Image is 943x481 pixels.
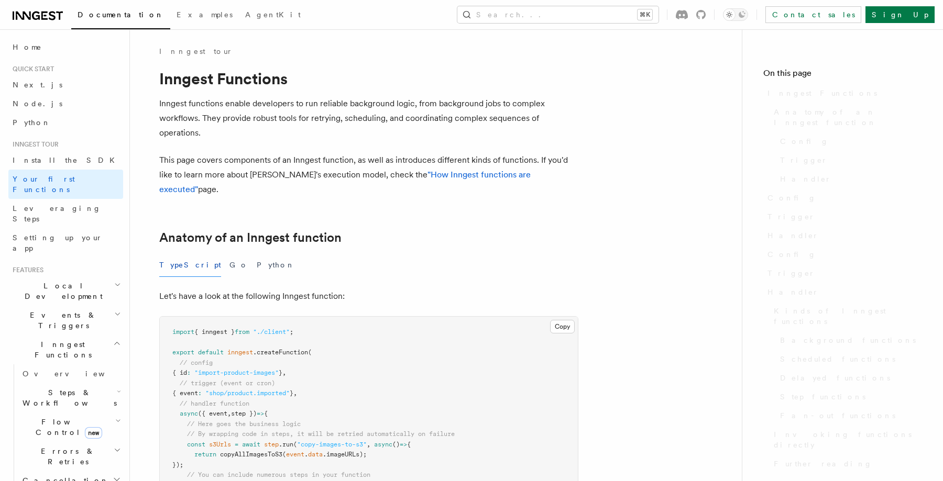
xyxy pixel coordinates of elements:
[13,118,51,127] span: Python
[374,441,392,448] span: async
[227,410,231,417] span: ,
[198,349,224,356] span: default
[8,94,123,113] a: Node.js
[293,441,297,448] span: (
[290,389,293,397] span: }
[172,328,194,335] span: import
[774,429,922,450] span: Invoking functions directly
[229,253,248,277] button: Go
[8,38,123,57] a: Home
[763,67,922,84] h4: On this page
[18,364,123,383] a: Overview
[780,410,895,421] span: Fan-out functions
[367,441,370,448] span: ,
[159,289,578,304] p: Let's have a look at the following Inngest function:
[776,350,922,368] a: Scheduled functions
[209,441,231,448] span: s3Urls
[159,69,578,88] h1: Inngest Functions
[159,253,221,277] button: TypeScript
[308,349,312,356] span: (
[8,170,123,199] a: Your first Functions
[457,6,659,23] button: Search...⌘K
[13,81,62,89] span: Next.js
[18,387,117,408] span: Steps & Workflows
[253,349,308,356] span: .createFunction
[767,211,815,222] span: Trigger
[780,335,916,345] span: Background functions
[239,3,307,28] a: AgentKit
[194,451,216,458] span: return
[780,174,831,184] span: Handler
[774,107,922,128] span: Anatomy of an Inngest function
[8,65,54,73] span: Quick start
[308,451,323,458] span: data
[763,84,922,103] a: Inngest Functions
[172,461,183,468] span: });
[767,230,819,241] span: Handler
[264,441,279,448] span: step
[257,253,295,277] button: Python
[780,354,895,364] span: Scheduled functions
[194,369,279,376] span: "import-product-images"
[770,454,922,473] a: Further reading
[763,264,922,283] a: Trigger
[638,9,652,20] kbd: ⌘K
[242,441,260,448] span: await
[8,228,123,258] a: Setting up your app
[282,451,286,458] span: (
[172,349,194,356] span: export
[8,140,59,149] span: Inngest tour
[765,6,861,23] a: Contact sales
[770,301,922,331] a: Kinds of Inngest functions
[13,42,42,52] span: Home
[172,389,198,397] span: { event
[13,233,103,252] span: Setting up your app
[18,417,115,438] span: Flow Control
[8,113,123,132] a: Python
[235,328,249,335] span: from
[286,451,304,458] span: event
[767,287,819,297] span: Handler
[180,410,198,417] span: async
[776,406,922,425] a: Fan-out functions
[323,451,367,458] span: .imageURLs);
[253,328,290,335] span: "./client"
[13,175,75,194] span: Your first Functions
[227,349,253,356] span: inngest
[763,245,922,264] a: Config
[8,151,123,170] a: Install the SDK
[8,281,114,301] span: Local Development
[780,155,828,165] span: Trigger
[187,369,191,376] span: :
[170,3,239,28] a: Examples
[723,8,748,21] button: Toggle dark mode
[780,391,865,402] span: Step functions
[279,369,282,376] span: }
[205,389,290,397] span: "shop/product.imported"
[85,427,102,439] span: new
[159,46,233,57] a: Inngest tour
[767,88,877,98] span: Inngest Functions
[767,268,815,278] span: Trigger
[763,207,922,226] a: Trigger
[550,320,575,333] button: Copy
[177,10,233,19] span: Examples
[13,204,101,223] span: Leveraging Steps
[8,276,123,306] button: Local Development
[8,310,114,331] span: Events & Triggers
[763,188,922,207] a: Config
[776,368,922,387] a: Delayed functions
[18,442,123,471] button: Errors & Retries
[865,6,935,23] a: Sign Up
[18,383,123,412] button: Steps & Workflows
[776,331,922,350] a: Background functions
[770,425,922,454] a: Invoking functions directly
[8,339,113,360] span: Inngest Functions
[180,379,275,387] span: // trigger (event or cron)
[8,266,43,274] span: Features
[220,451,282,458] span: copyAllImagesToS3
[304,451,308,458] span: .
[282,369,286,376] span: ,
[245,10,301,19] span: AgentKit
[392,441,400,448] span: ()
